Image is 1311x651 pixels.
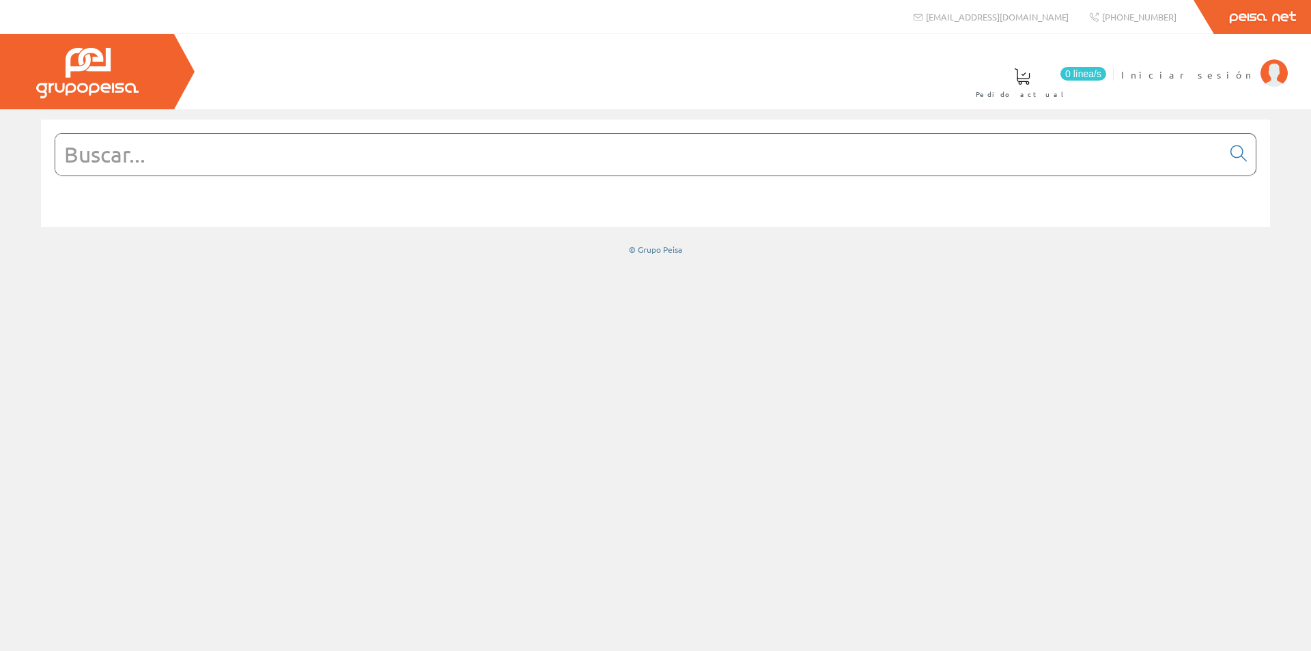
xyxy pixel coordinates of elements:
span: [EMAIL_ADDRESS][DOMAIN_NAME] [926,11,1069,23]
div: © Grupo Peisa [41,244,1270,255]
span: 0 línea/s [1060,67,1106,81]
span: Iniciar sesión [1121,68,1254,81]
input: Buscar... [55,134,1222,175]
span: Pedido actual [976,87,1069,101]
img: Grupo Peisa [36,48,139,98]
span: [PHONE_NUMBER] [1102,11,1176,23]
a: Iniciar sesión [1121,57,1288,70]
